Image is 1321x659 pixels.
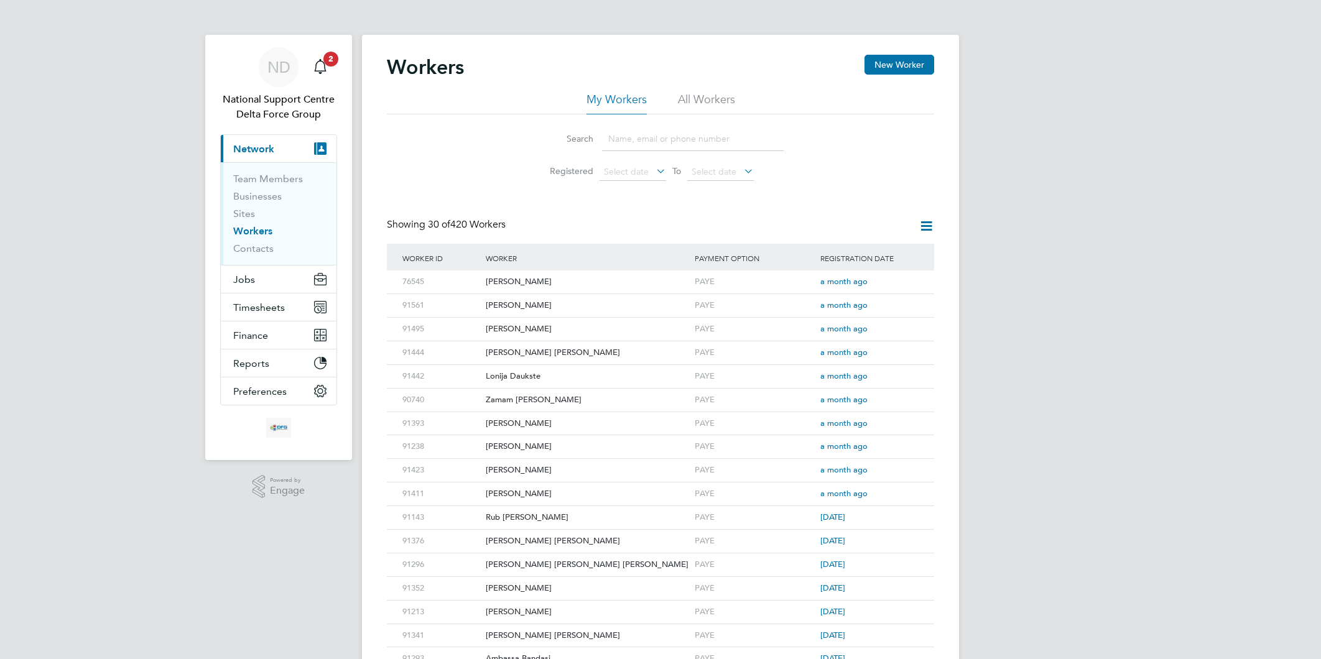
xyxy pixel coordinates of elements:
[399,553,922,563] a: 91296[PERSON_NAME] [PERSON_NAME] [PERSON_NAME]PAYE[DATE]
[692,389,817,412] div: PAYE
[820,606,845,617] span: [DATE]
[483,459,692,482] div: [PERSON_NAME]
[586,92,647,114] li: My Workers
[678,92,735,114] li: All Workers
[399,600,922,611] a: 91213[PERSON_NAME]PAYE[DATE]
[399,506,483,529] div: 91143
[692,601,817,624] div: PAYE
[483,624,692,647] div: [PERSON_NAME] [PERSON_NAME]
[221,321,336,349] button: Finance
[483,389,692,412] div: Zamam [PERSON_NAME]
[692,506,817,529] div: PAYE
[692,624,817,647] div: PAYE
[483,270,692,293] div: [PERSON_NAME]
[221,293,336,321] button: Timesheets
[399,647,922,657] a: 91293Ambassa BandasiPAYE[DATE]
[483,294,692,317] div: [PERSON_NAME]
[602,127,784,151] input: Name, email or phone number
[483,577,692,600] div: [PERSON_NAME]
[692,270,817,293] div: PAYE
[233,242,274,254] a: Contacts
[233,143,274,155] span: Network
[399,505,922,516] a: 91143Rub [PERSON_NAME]PAYE[DATE]
[399,482,922,492] a: 91411[PERSON_NAME]PAYEa month ago
[220,47,337,122] a: NDNational Support Centre Delta Force Group
[399,244,483,272] div: Worker ID
[220,418,337,438] a: Go to home page
[221,377,336,405] button: Preferences
[692,530,817,553] div: PAYE
[692,365,817,388] div: PAYE
[820,276,868,287] span: a month ago
[399,389,483,412] div: 90740
[820,371,868,381] span: a month ago
[233,302,285,313] span: Timesheets
[820,347,868,357] span: a month ago
[233,329,268,341] span: Finance
[692,459,817,482] div: PAYE
[820,418,868,428] span: a month ago
[399,293,922,304] a: 91561[PERSON_NAME]PAYEa month ago
[221,349,336,377] button: Reports
[692,294,817,317] div: PAYE
[692,577,817,600] div: PAYE
[399,364,922,375] a: 91442Lonija DaukstePAYEa month ago
[399,412,922,422] a: 91393[PERSON_NAME]PAYEa month ago
[669,163,685,179] span: To
[270,475,305,486] span: Powered by
[233,208,255,219] a: Sites
[399,412,483,435] div: 91393
[399,435,922,445] a: 91238[PERSON_NAME]PAYEa month ago
[692,435,817,458] div: PAYE
[399,294,483,317] div: 91561
[537,165,593,177] label: Registered
[399,341,922,351] a: 91444[PERSON_NAME] [PERSON_NAME]PAYEa month ago
[692,244,817,272] div: Payment Option
[308,47,333,87] a: 2
[221,162,336,265] div: Network
[692,553,817,576] div: PAYE
[692,482,817,505] div: PAYE
[428,218,506,231] span: 420 Workers
[604,166,649,177] span: Select date
[399,482,483,505] div: 91411
[820,464,868,475] span: a month ago
[233,173,303,185] a: Team Members
[483,506,692,529] div: Rub [PERSON_NAME]
[483,601,692,624] div: [PERSON_NAME]
[387,55,464,80] h2: Workers
[820,535,845,546] span: [DATE]
[267,59,290,75] span: ND
[483,482,692,505] div: [PERSON_NAME]
[233,385,287,397] span: Preferences
[692,318,817,341] div: PAYE
[233,357,269,369] span: Reports
[820,394,868,405] span: a month ago
[399,388,922,399] a: 90740Zamam [PERSON_NAME]PAYEa month ago
[820,300,868,310] span: a month ago
[399,624,922,634] a: 91341[PERSON_NAME] [PERSON_NAME]PAYE[DATE]
[820,323,868,334] span: a month ago
[817,244,922,272] div: Registration Date
[864,55,934,75] button: New Worker
[428,218,450,231] span: 30 of
[483,553,692,576] div: [PERSON_NAME] [PERSON_NAME] [PERSON_NAME]
[399,553,483,576] div: 91296
[253,475,305,499] a: Powered byEngage
[820,559,845,569] span: [DATE]
[820,488,868,499] span: a month ago
[266,418,291,438] img: deltaforcegroup-logo-retina.png
[399,577,483,600] div: 91352
[483,530,692,553] div: [PERSON_NAME] [PERSON_NAME]
[399,318,483,341] div: 91495
[483,341,692,364] div: [PERSON_NAME] [PERSON_NAME]
[483,365,692,388] div: Lonija Daukste
[399,530,483,553] div: 91376
[399,341,483,364] div: 91444
[399,529,922,540] a: 91376[PERSON_NAME] [PERSON_NAME]PAYE[DATE]
[483,412,692,435] div: [PERSON_NAME]
[399,270,483,293] div: 76545
[387,218,508,231] div: Showing
[399,435,483,458] div: 91238
[399,270,922,280] a: 76545[PERSON_NAME]PAYEa month ago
